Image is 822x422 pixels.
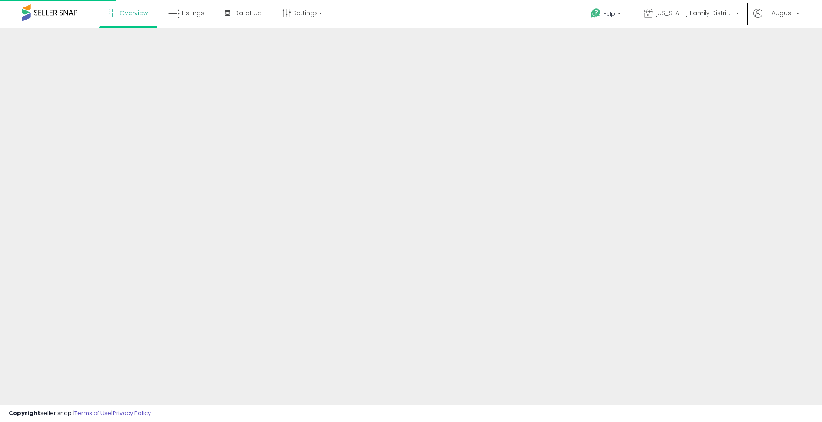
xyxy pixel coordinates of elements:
[765,9,793,17] span: Hi August
[234,9,262,17] span: DataHub
[753,9,799,28] a: Hi August
[182,9,204,17] span: Listings
[590,8,601,19] i: Get Help
[655,9,733,17] span: [US_STATE] Family Distribution
[120,9,148,17] span: Overview
[584,1,630,28] a: Help
[603,10,615,17] span: Help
